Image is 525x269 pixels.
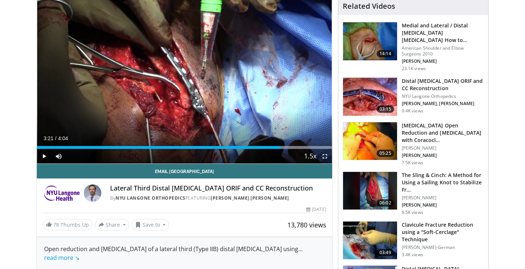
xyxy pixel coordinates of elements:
[402,77,484,92] h3: Distal [MEDICAL_DATA] ORIF and CC Reconstruction
[110,184,326,192] h4: Lateral Third Distal [MEDICAL_DATA] ORIF and CC Reconstruction
[116,195,186,201] a: NYU Langone Orthopedics
[343,122,397,160] img: d03f9492-8e94-45ae-897b-284f95b476c7.150x105_q85_crop-smart_upscale.jpg
[402,160,423,166] p: 7.5K views
[402,22,484,44] h3: Medial and Lateral / Distal [MEDICAL_DATA] [MEDICAL_DATA] How to Manage the Ends
[377,249,394,256] span: 03:49
[84,184,101,202] img: Avatar
[343,221,484,260] a: 03:49 Clavicule Fracture Reduction using a "Soft-Cerclage" Technique [PERSON_NAME]-German 3.4K views
[402,45,484,57] p: American Shoulder and Elbow Surgeons 2010
[402,122,484,144] h3: [MEDICAL_DATA] Open Reduction and [MEDICAL_DATA] with Coracocl…
[402,108,423,114] p: 9.4K views
[58,135,68,141] span: 4:04
[402,221,484,243] h3: Clavicule Fracture Reduction using a "Soft-Cerclage" Technique
[55,135,57,141] span: /
[377,199,394,207] span: 06:02
[377,105,394,113] span: 03:15
[402,66,426,72] p: 23.1K views
[343,2,395,11] h4: Related Videos
[44,254,79,262] a: read more ↘
[287,220,326,229] span: 13,780 views
[37,149,51,164] button: Play
[343,78,397,116] img: 975f9b4a-0628-4e1f-be82-64e786784faa.jpg.150x105_q85_crop-smart_upscale.jpg
[377,150,394,157] span: 05:25
[343,22,484,72] a: 14:14 Medial and Lateral / Distal [MEDICAL_DATA] [MEDICAL_DATA] How to Manage the Ends American S...
[402,93,484,99] p: NYU Langone Orthopedics
[402,210,423,215] p: 6.5K views
[343,172,484,215] a: 06:02 The Sling & Cinch: A Method for Using a Sailing Knot to Stabilize Fr… [PERSON_NAME] [PERSON...
[343,172,397,210] img: 7469cecb-783c-4225-a461-0115b718ad32.150x105_q85_crop-smart_upscale.jpg
[303,149,318,164] button: Playback Rate
[37,164,332,178] a: Email [GEOGRAPHIC_DATA]
[343,122,484,166] a: 05:25 [MEDICAL_DATA] Open Reduction and [MEDICAL_DATA] with Coracocl… [PERSON_NAME] [PERSON_NAME]...
[37,146,332,149] div: Progress Bar
[43,219,92,230] a: 78 Thumbs Up
[110,195,326,201] div: By FEATURING ,
[402,101,484,107] p: [PERSON_NAME], [PERSON_NAME]
[377,50,394,57] span: 14:14
[343,222,397,260] img: bb3bdc1e-7513-437e-9f4a-744229089954.150x105_q85_crop-smart_upscale.jpg
[132,219,169,231] button: Save to
[43,135,53,141] span: 3:21
[318,149,332,164] button: Fullscreen
[95,219,129,231] button: Share
[44,245,325,262] div: Open reduction and [MEDICAL_DATA] of a lateral third (Type IIB) distal [MEDICAL_DATA] using
[53,221,59,228] span: 78
[402,195,484,201] p: [PERSON_NAME]
[402,202,484,208] p: [PERSON_NAME]
[402,145,484,151] p: [PERSON_NAME]
[343,22,397,60] img: millet_1.png.150x105_q85_crop-smart_upscale.jpg
[402,245,484,250] p: [PERSON_NAME]-German
[250,195,289,201] a: [PERSON_NAME]
[43,184,81,202] img: NYU Langone Orthopedics
[402,58,484,64] p: [PERSON_NAME]
[402,172,484,193] h3: The Sling & Cinch: A Method for Using a Sailing Knot to Stabilize Fr…
[343,77,484,116] a: 03:15 Distal [MEDICAL_DATA] ORIF and CC Reconstruction NYU Langone Orthopedics [PERSON_NAME], [PE...
[44,245,303,262] span: ...
[306,206,326,213] div: [DATE]
[402,153,484,158] p: [PERSON_NAME]
[402,252,423,258] p: 3.4K views
[51,149,66,164] button: Mute
[211,195,249,201] a: [PERSON_NAME]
